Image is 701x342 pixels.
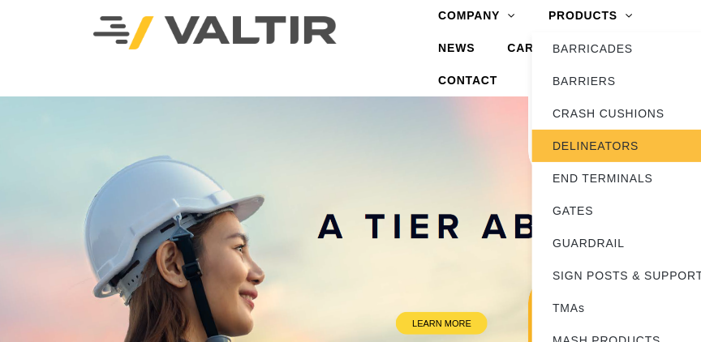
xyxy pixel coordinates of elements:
a: LEARN MORE [396,312,488,335]
a: CAREERS [492,32,600,65]
img: Valtir [93,16,337,49]
a: NEWS [422,32,491,65]
a: CONTACT [422,65,514,97]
